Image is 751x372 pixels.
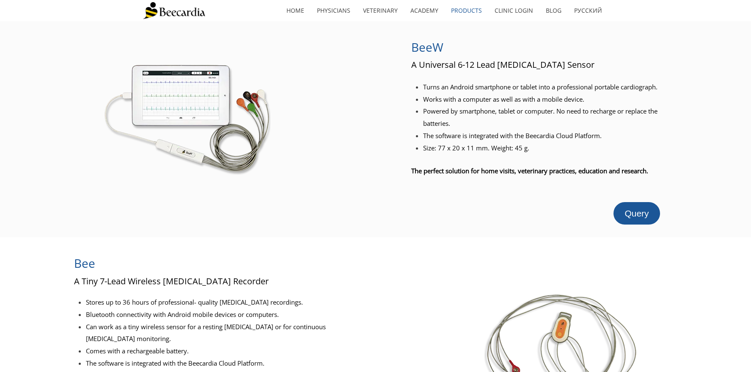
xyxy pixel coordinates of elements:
[74,255,95,271] span: Bee
[404,1,445,20] a: Academy
[411,39,443,55] span: BeeW
[280,1,311,20] a: home
[539,1,568,20] a: Blog
[411,167,648,175] span: The perfect solution for home visits, veterinary practices, education and research.
[423,131,602,140] span: The software is integrated with the Beecardia Cloud Platform.
[86,347,189,355] span: Comes with a rechargeable battery.
[423,107,657,128] span: Powered by smartphone, tablet or computer. No need to recharge or replace the batteries.
[357,1,404,20] a: Veterinary
[86,359,264,367] span: The software is integrated with the Beecardia Cloud Platform.
[624,208,649,218] span: Query
[423,144,529,152] span: Size: 77 x 20 x 11 mm. Weight: 45 g.
[143,2,205,19] img: Beecardia
[423,95,584,103] span: Works with a computer as well as with a mobile device.
[411,59,594,70] span: A Universal 6-12 Lead [MEDICAL_DATA] Sensor
[86,298,303,306] span: Stores up to 36 hours of professional- quality [MEDICAL_DATA] recordings.
[74,275,269,287] span: A Tiny 7-Lead Wireless [MEDICAL_DATA] Recorder
[86,322,326,343] span: Can work as a tiny wireless sensor for a resting [MEDICAL_DATA] or for continuous [MEDICAL_DATA] ...
[613,202,660,225] a: Query
[445,1,488,20] a: Products
[568,1,608,20] a: Русский
[488,1,539,20] a: Clinic Login
[423,83,657,91] span: Turns an Android smartphone or tablet into a professional portable cardiograph.
[311,1,357,20] a: Physicians
[86,310,279,319] span: Bluetooth connectivity with Android mobile devices or computers.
